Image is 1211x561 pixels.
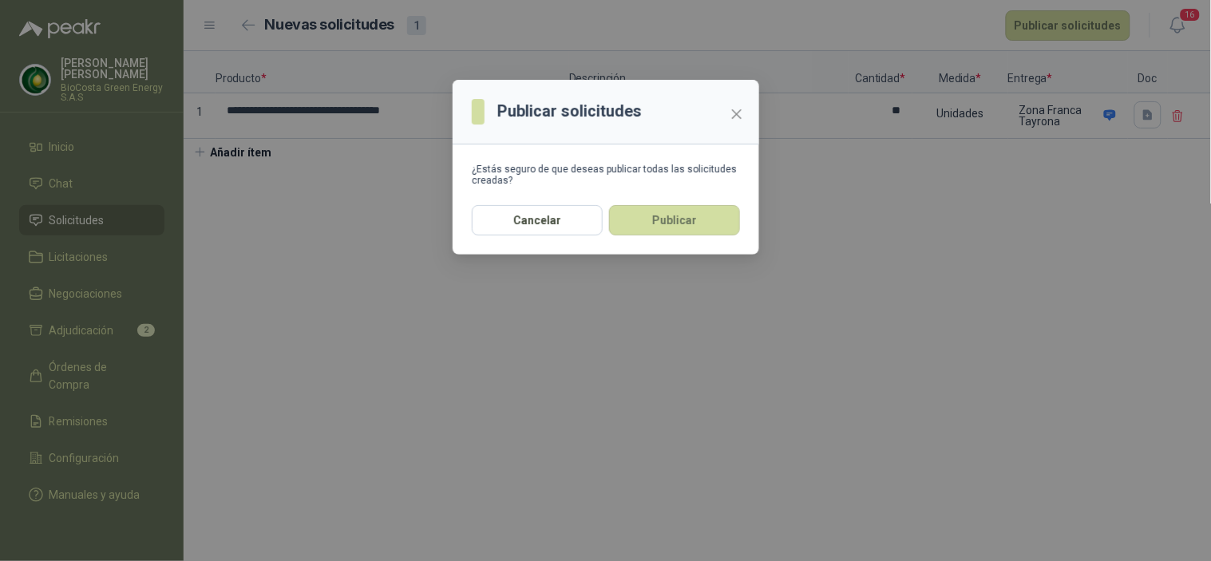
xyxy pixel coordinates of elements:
[730,108,743,120] span: close
[497,99,642,124] h3: Publicar solicitudes
[472,205,603,235] button: Cancelar
[609,205,740,235] button: Publicar
[472,164,740,186] div: ¿Estás seguro de que deseas publicar todas las solicitudes creadas?
[724,101,750,127] button: Close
